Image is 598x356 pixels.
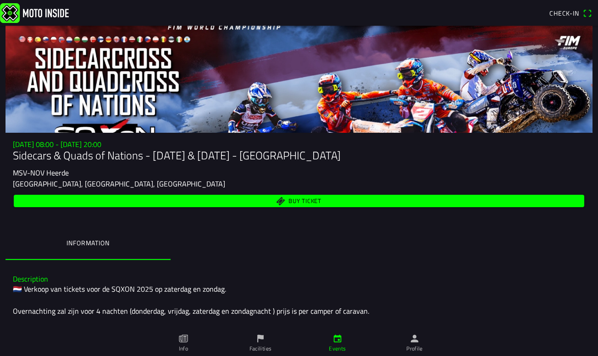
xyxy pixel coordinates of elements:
[329,345,346,353] ion-label: Events
[410,333,420,344] ion-icon: person
[179,345,188,353] ion-label: Info
[66,238,109,248] ion-label: Information
[13,178,225,189] ion-text: [GEOGRAPHIC_DATA], [GEOGRAPHIC_DATA], [GEOGRAPHIC_DATA]
[288,198,321,204] span: Buy ticket
[249,345,272,353] ion-label: Facilities
[13,275,585,283] h3: Description
[549,8,579,18] span: Check-in
[13,167,69,178] ion-text: MSV-NOV Heerde
[545,5,596,21] a: Check-inqr scanner
[13,140,585,149] h3: [DATE] 08:00 - [DATE] 20:00
[406,345,423,353] ion-label: Profile
[255,333,266,344] ion-icon: flag
[13,149,585,162] h1: Sidecars & Quads of Nations - [DATE] & [DATE] - [GEOGRAPHIC_DATA]
[332,333,343,344] ion-icon: calendar
[178,333,188,344] ion-icon: paper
